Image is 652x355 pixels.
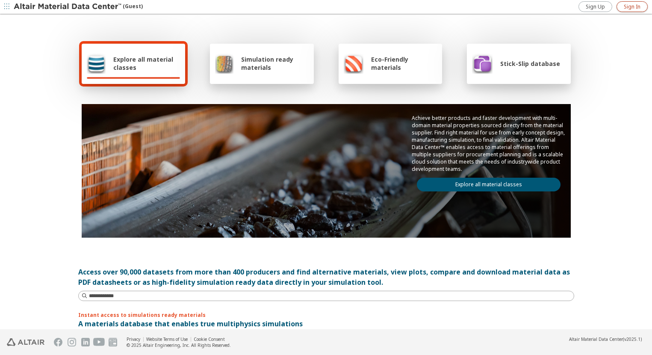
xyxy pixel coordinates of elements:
img: Stick-Slip database [472,53,493,74]
p: Achieve better products and faster development with multi-domain material properties sourced dire... [412,114,566,173]
p: A materials database that enables true multiphysics simulations [78,319,574,329]
span: Simulation ready materials [241,55,308,72]
img: Simulation ready materials [215,53,233,74]
span: Eco-Friendly materials [371,55,437,72]
span: Altair Material Data Center [569,336,623,342]
span: Stick-Slip database [500,60,560,68]
img: Explore all material classes [87,53,106,74]
div: (Guest) [14,3,143,11]
a: Sign In [617,1,648,12]
img: Altair Material Data Center [14,3,123,11]
a: Explore all material classes [417,178,561,191]
a: Sign Up [578,1,612,12]
span: Sign In [624,3,640,10]
img: Eco-Friendly materials [344,53,363,74]
p: Instant access to simulations ready materials [78,311,574,319]
div: Access over 90,000 datasets from more than 400 producers and find alternative materials, view plo... [78,267,574,287]
span: Explore all material classes [113,55,180,72]
span: Sign Up [586,3,605,10]
a: Privacy [127,336,140,342]
img: Altair Engineering [7,338,44,346]
a: Website Terms of Use [146,336,188,342]
div: (v2025.1) [569,336,642,342]
a: Cookie Consent [194,336,225,342]
div: © 2025 Altair Engineering, Inc. All Rights Reserved. [127,342,231,348]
